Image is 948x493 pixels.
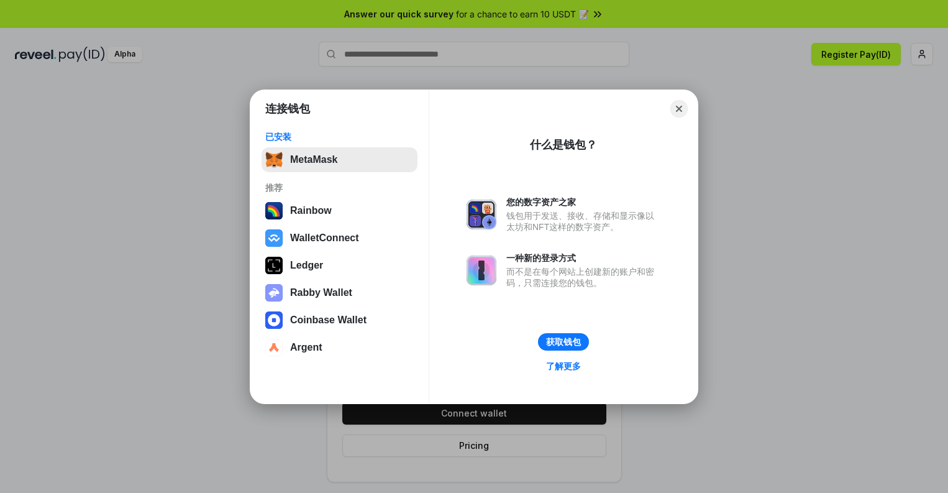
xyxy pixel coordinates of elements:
button: Coinbase Wallet [262,308,417,333]
div: 已安装 [265,131,414,142]
img: svg+xml,%3Csvg%20width%3D%2228%22%20height%3D%2228%22%20viewBox%3D%220%200%2028%2028%22%20fill%3D... [265,339,283,356]
div: Argent [290,342,322,353]
div: 您的数字资产之家 [506,196,660,208]
div: 推荐 [265,182,414,193]
button: Close [670,100,688,117]
button: 获取钱包 [538,333,589,351]
h1: 连接钱包 [265,101,310,116]
button: WalletConnect [262,226,417,251]
div: Rainbow [290,205,332,216]
div: 钱包用于发送、接收、存储和显示像以太坊和NFT这样的数字资产。 [506,210,660,233]
img: svg+xml,%3Csvg%20xmlns%3D%22http%3A%2F%2Fwww.w3.org%2F2000%2Fsvg%22%20fill%3D%22none%22%20viewBox... [467,256,496,285]
div: 什么是钱包？ [530,137,597,152]
div: MetaMask [290,154,337,165]
div: WalletConnect [290,233,359,244]
button: Argent [262,335,417,360]
div: Ledger [290,260,323,271]
img: svg+xml,%3Csvg%20width%3D%2228%22%20height%3D%2228%22%20viewBox%3D%220%200%2028%2028%22%20fill%3D... [265,229,283,247]
button: Rainbow [262,198,417,223]
img: svg+xml,%3Csvg%20xmlns%3D%22http%3A%2F%2Fwww.w3.org%2F2000%2Fsvg%22%20fill%3D%22none%22%20viewBox... [467,200,496,229]
div: 了解更多 [546,361,581,372]
div: Coinbase Wallet [290,315,367,326]
div: 获取钱包 [546,336,581,348]
div: Rabby Wallet [290,287,352,298]
button: MetaMask [262,147,417,172]
button: Ledger [262,253,417,278]
img: svg+xml,%3Csvg%20xmlns%3D%22http%3A%2F%2Fwww.w3.org%2F2000%2Fsvg%22%20width%3D%2228%22%20height%3... [265,257,283,274]
img: svg+xml,%3Csvg%20fill%3D%22none%22%20height%3D%2233%22%20viewBox%3D%220%200%2035%2033%22%20width%... [265,151,283,168]
img: svg+xml,%3Csvg%20width%3D%22120%22%20height%3D%22120%22%20viewBox%3D%220%200%20120%20120%22%20fil... [265,202,283,219]
img: svg+xml,%3Csvg%20width%3D%2228%22%20height%3D%2228%22%20viewBox%3D%220%200%2028%2028%22%20fill%3D... [265,311,283,329]
img: svg+xml,%3Csvg%20xmlns%3D%22http%3A%2F%2Fwww.w3.org%2F2000%2Fsvg%22%20fill%3D%22none%22%20viewBox... [265,284,283,302]
button: Rabby Wallet [262,280,417,305]
a: 了解更多 [539,358,588,374]
div: 一种新的登录方式 [506,252,660,264]
div: 而不是在每个网站上创建新的账户和密码，只需连接您的钱包。 [506,266,660,288]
